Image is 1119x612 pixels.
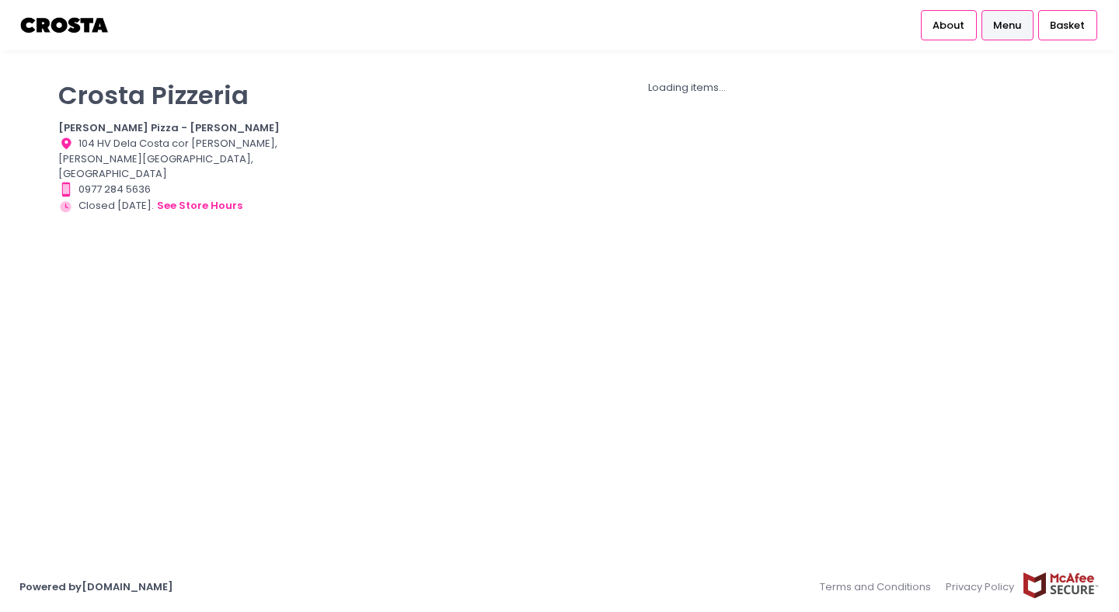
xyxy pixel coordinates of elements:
span: About [932,18,964,33]
a: Powered by[DOMAIN_NAME] [19,579,173,594]
a: About [921,10,977,40]
b: [PERSON_NAME] Pizza - [PERSON_NAME] [58,120,280,135]
a: Menu [981,10,1034,40]
a: Terms and Conditions [820,572,939,602]
button: see store hours [156,197,243,214]
div: Closed [DATE]. [58,197,295,214]
div: 104 HV Dela Costa cor [PERSON_NAME], [PERSON_NAME][GEOGRAPHIC_DATA], [GEOGRAPHIC_DATA] [58,136,295,182]
a: Privacy Policy [939,572,1023,602]
p: Crosta Pizzeria [58,80,295,110]
img: logo [19,12,110,39]
span: Menu [993,18,1021,33]
img: mcafee-secure [1022,572,1100,599]
span: Basket [1050,18,1085,33]
div: 0977 284 5636 [58,182,295,197]
div: Loading items... [314,80,1061,96]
